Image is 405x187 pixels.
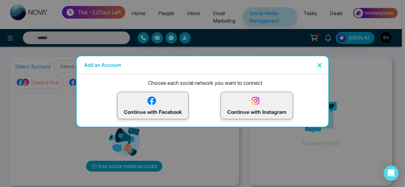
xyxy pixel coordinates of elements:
h5: Add an Account [84,61,121,69]
p: Continue with Instagram [227,95,286,116]
button: Close [313,60,323,70]
div: Open Intercom Messenger [383,166,399,181]
img: instagram [250,95,261,106]
p: Continue with Facebook [124,95,182,116]
img: facebook [146,95,157,106]
p: Choose each social network you want to connect [82,79,328,87]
